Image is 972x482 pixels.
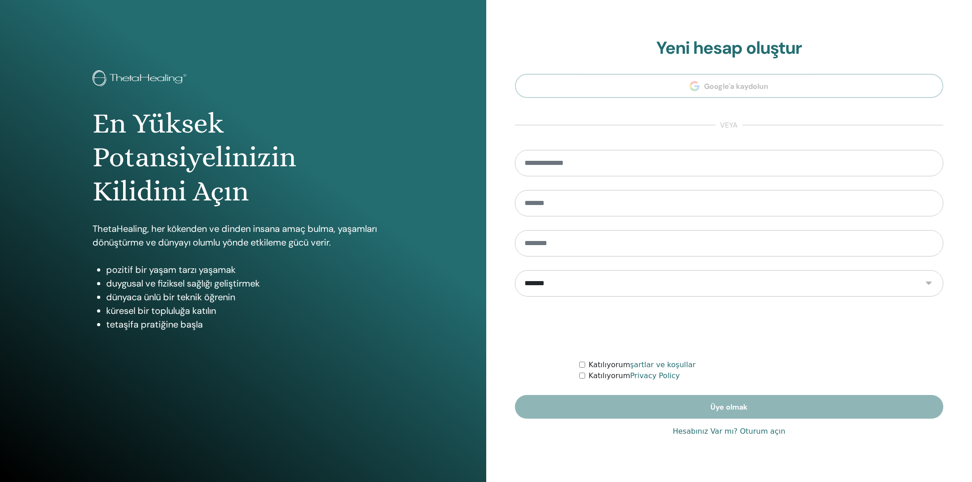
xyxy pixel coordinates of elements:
h1: En Yüksek Potansiyelinizin Kilidini Açın [93,107,394,208]
li: duygusal ve fiziksel sağlığı geliştirmek [106,277,394,290]
a: Privacy Policy [630,371,680,380]
li: küresel bir topluluğa katılın [106,304,394,318]
li: pozitif bir yaşam tarzı yaşamak [106,263,394,277]
a: şartlar ve koşullar [630,360,696,369]
label: Katılıyorum [589,359,696,370]
label: Katılıyorum [589,370,680,381]
li: tetaşifa pratiğine başla [106,318,394,331]
a: Hesabınız Var mı? Oturum açın [673,426,785,437]
h2: Yeni hesap oluştur [515,38,944,59]
li: dünyaca ünlü bir teknik öğrenin [106,290,394,304]
p: ThetaHealing, her kökenden ve dinden insana amaç bulma, yaşamları dönüştürme ve dünyayı olumlu yö... [93,222,394,249]
iframe: reCAPTCHA [660,310,798,346]
span: veya [715,120,742,131]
